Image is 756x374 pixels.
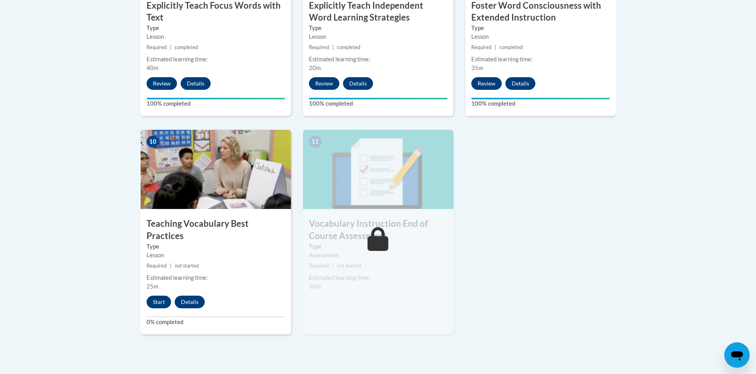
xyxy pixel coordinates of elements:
[147,65,158,71] span: 40m
[147,99,285,108] label: 100% completed
[147,55,285,64] div: Estimated learning time:
[309,24,448,32] label: Type
[181,77,211,90] button: Details
[147,263,167,269] span: Required
[147,318,285,327] label: 0% completed
[332,263,334,269] span: |
[471,77,502,90] button: Review
[332,44,334,50] span: |
[175,44,198,50] span: completed
[495,44,496,50] span: |
[309,263,329,269] span: Required
[724,342,750,368] iframe: Button to launch messaging window
[147,273,285,282] div: Estimated learning time:
[170,44,171,50] span: |
[147,136,159,148] span: 10
[471,99,610,108] label: 100% completed
[505,77,535,90] button: Details
[499,44,523,50] span: completed
[175,296,205,308] button: Details
[147,242,285,251] label: Type
[471,44,491,50] span: Required
[309,44,329,50] span: Required
[147,98,285,99] div: Your progress
[147,44,167,50] span: Required
[471,24,610,32] label: Type
[471,65,483,71] span: 35m
[309,99,448,108] label: 100% completed
[309,65,321,71] span: 20m
[147,251,285,260] div: Lesson
[471,98,610,99] div: Your progress
[147,77,177,90] button: Review
[147,296,171,308] button: Start
[147,24,285,32] label: Type
[309,283,321,290] span: 30m
[147,32,285,41] div: Lesson
[309,98,448,99] div: Your progress
[309,242,448,251] label: Type
[309,136,322,148] span: 11
[309,251,448,260] div: Assessment
[303,130,453,209] img: Course Image
[303,218,453,242] h3: Vocabulary Instruction End of Course Assessment
[471,32,610,41] div: Lesson
[175,263,199,269] span: not started
[337,44,360,50] span: completed
[141,218,291,242] h3: Teaching Vocabulary Best Practices
[337,263,361,269] span: not started
[309,77,339,90] button: Review
[343,77,373,90] button: Details
[471,55,610,64] div: Estimated learning time:
[309,55,448,64] div: Estimated learning time:
[170,263,171,269] span: |
[147,283,158,290] span: 25m
[141,130,291,209] img: Course Image
[309,273,448,282] div: Estimated learning time:
[309,32,448,41] div: Lesson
